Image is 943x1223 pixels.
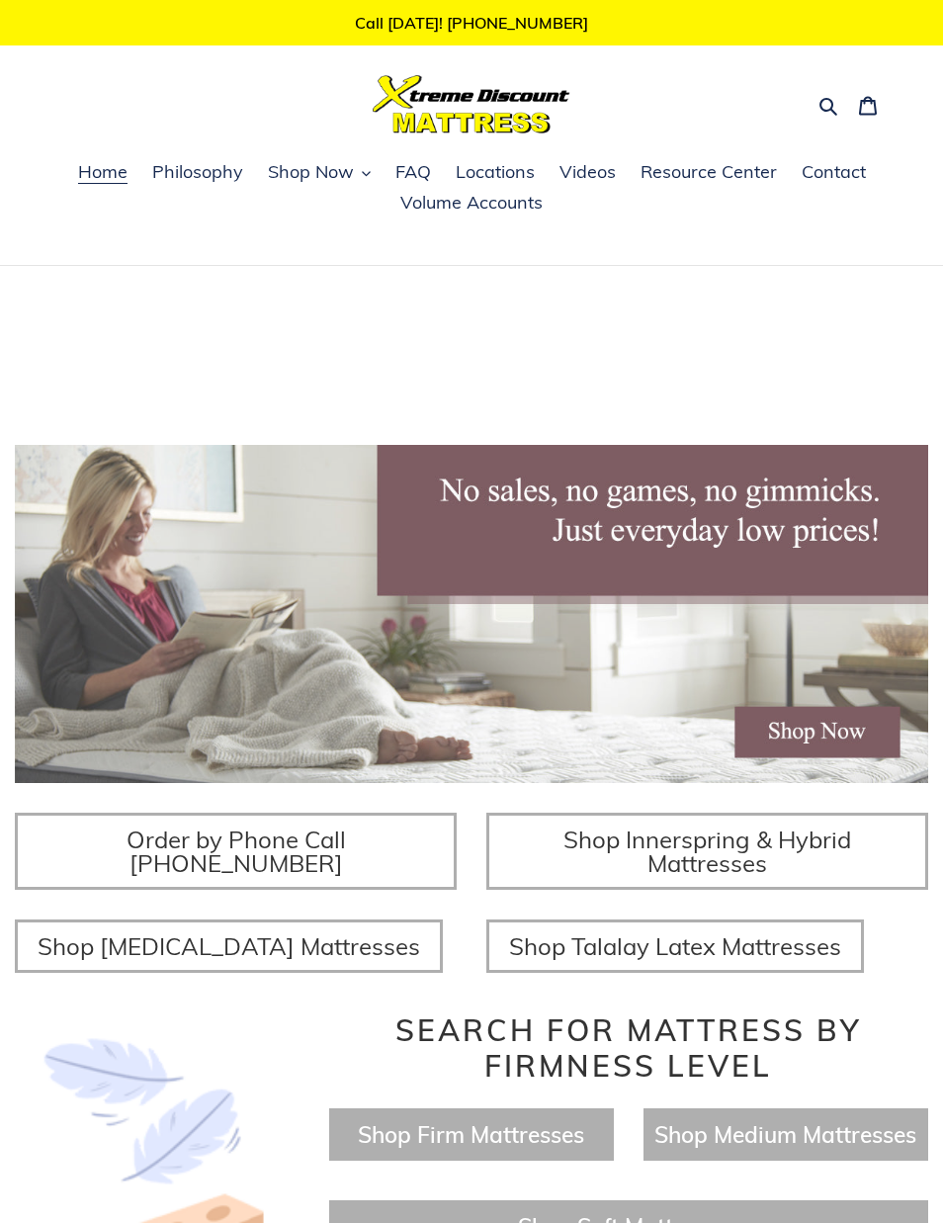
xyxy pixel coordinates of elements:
[15,919,443,973] a: Shop [MEDICAL_DATA] Mattresses
[15,813,457,890] a: Order by Phone Call [PHONE_NUMBER]
[559,160,616,184] span: Videos
[395,160,431,184] span: FAQ
[550,158,626,188] a: Videos
[15,445,928,783] img: herobannermay2022-1652879215306_1200x.jpg
[486,919,864,973] a: Shop Talalay Latex Mattresses
[631,158,787,188] a: Resource Center
[68,158,137,188] a: Home
[268,160,354,184] span: Shop Now
[127,825,346,878] span: Order by Phone Call [PHONE_NUMBER]
[456,160,535,184] span: Locations
[802,160,866,184] span: Contact
[373,75,570,133] img: Xtreme Discount Mattress
[386,158,441,188] a: FAQ
[486,813,928,890] a: Shop Innerspring & Hybrid Mattresses
[654,1120,916,1149] a: Shop Medium Mattresses
[641,160,777,184] span: Resource Center
[395,1011,862,1085] span: Search for Mattress by Firmness Level
[390,189,553,218] a: Volume Accounts
[258,158,381,188] button: Shop Now
[78,160,128,184] span: Home
[563,825,851,878] span: Shop Innerspring & Hybrid Mattresses
[358,1120,584,1149] a: Shop Firm Mattresses
[152,160,243,184] span: Philosophy
[400,191,543,215] span: Volume Accounts
[446,158,545,188] a: Locations
[792,158,876,188] a: Contact
[38,931,420,961] span: Shop [MEDICAL_DATA] Mattresses
[142,158,253,188] a: Philosophy
[509,931,841,961] span: Shop Talalay Latex Mattresses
